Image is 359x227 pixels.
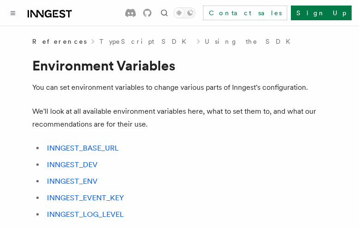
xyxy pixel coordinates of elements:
p: You can set environment variables to change various parts of Inngest's configuration. [32,81,327,94]
a: INNGEST_ENV [47,177,98,186]
button: Find something... [159,7,170,18]
button: Toggle navigation [7,7,18,18]
span: References [32,37,87,46]
button: Toggle dark mode [174,7,196,18]
a: TypeScript SDK [99,37,192,46]
a: INNGEST_BASE_URL [47,144,119,152]
a: Sign Up [291,6,352,20]
a: INNGEST_LOG_LEVEL [47,210,124,219]
h1: Environment Variables [32,57,327,74]
a: Using the SDK [205,37,296,46]
p: We'll look at all available environment variables here, what to set them to, and what our recomme... [32,105,327,131]
a: INNGEST_EVENT_KEY [47,193,124,202]
a: Contact sales [203,6,287,20]
a: INNGEST_DEV [47,160,98,169]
